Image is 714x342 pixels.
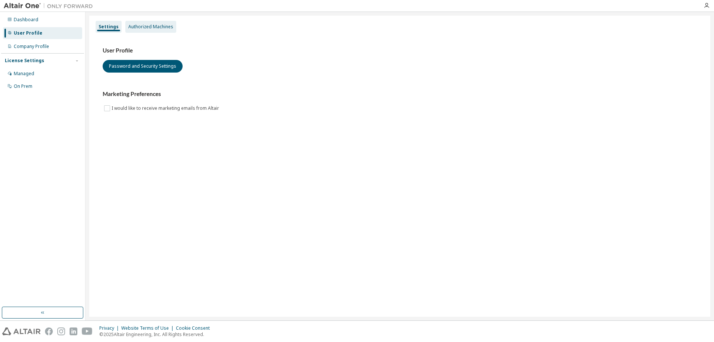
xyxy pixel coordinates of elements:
div: Managed [14,71,34,77]
p: © 2025 Altair Engineering, Inc. All Rights Reserved. [99,331,214,338]
img: facebook.svg [45,327,53,335]
div: Cookie Consent [176,325,214,331]
img: Altair One [4,2,97,10]
div: User Profile [14,30,42,36]
img: youtube.svg [82,327,93,335]
label: I would like to receive marketing emails from Altair [112,104,221,113]
button: Password and Security Settings [103,60,183,73]
img: instagram.svg [57,327,65,335]
div: Settings [99,24,119,30]
div: Authorized Machines [128,24,173,30]
div: On Prem [14,83,32,89]
div: Privacy [99,325,121,331]
img: altair_logo.svg [2,327,41,335]
div: Website Terms of Use [121,325,176,331]
div: License Settings [5,58,44,64]
h3: Marketing Preferences [103,90,697,98]
h3: User Profile [103,47,697,54]
div: Company Profile [14,44,49,49]
div: Dashboard [14,17,38,23]
img: linkedin.svg [70,327,77,335]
